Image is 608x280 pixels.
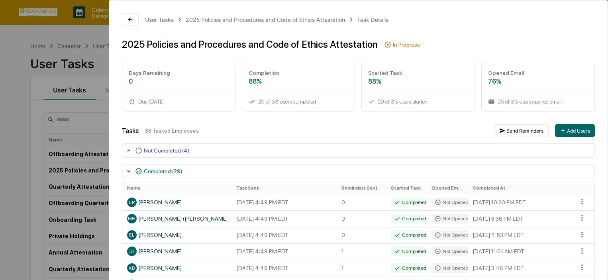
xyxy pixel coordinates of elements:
[144,168,182,174] div: Completed (29)
[186,16,345,23] div: 2025 Policies and Procedures and Code of Ethics Attestation
[468,260,573,276] td: [DATE] 3:46 PM EDT
[129,232,134,238] span: EL
[468,210,573,227] td: [DATE] 3:36 PM EDT
[431,214,472,223] div: Not Opened
[488,98,588,105] div: 25 of 33 users opened email
[129,200,135,205] span: EP
[386,182,427,194] th: Started Task
[129,78,229,85] div: 0
[368,78,468,85] div: 88%
[129,98,229,105] div: Due [DATE]
[144,147,189,154] div: Not Completed (4)
[231,194,337,210] td: [DATE] 4:49 PM EDT
[231,260,337,276] td: [DATE] 4:49 PM EDT
[337,194,386,210] td: 0
[391,214,430,223] div: Completed
[391,247,430,256] div: Completed
[127,214,227,223] div: [PERSON_NAME] ([PERSON_NAME])
[231,227,337,243] td: [DATE] 4:49 PM EDT
[128,216,135,221] span: MH
[249,98,349,105] div: 29 of 33 users completed
[368,98,468,105] div: 29 of 33 users started
[129,249,135,254] span: JT
[231,182,337,194] th: Task Sent
[468,194,573,210] td: [DATE] 10:20 PM EDT
[391,198,430,207] div: Completed
[468,227,573,243] td: [DATE] 4:53 PM EDT
[357,16,388,23] div: Task Details
[127,198,227,207] div: [PERSON_NAME]
[337,243,386,260] td: 1
[555,124,595,137] button: Add Users
[337,260,386,276] td: 1
[231,210,337,227] td: [DATE] 4:49 PM EDT
[249,70,349,76] div: Completion
[127,263,227,273] div: [PERSON_NAME]
[468,243,573,260] td: [DATE] 11:01 AM EDT
[145,127,488,134] div: 33 Tasked Employees
[431,198,472,207] div: Not Opened
[468,182,573,194] th: Completed At
[391,263,430,273] div: Completed
[122,182,231,194] th: Name
[583,254,604,275] iframe: Open customer support
[488,70,588,76] div: Opened Email
[122,39,378,50] div: 2025 Policies and Procedures and Code of Ethics Attestation
[337,182,386,194] th: Reminders Sent
[488,78,588,85] div: 76%
[393,41,420,48] div: In Progress
[337,210,386,227] td: 0
[431,263,472,273] div: Not Opened
[129,265,135,271] span: AB
[337,227,386,243] td: 0
[431,247,472,256] div: Not Opened
[391,230,430,240] div: Completed
[368,70,468,76] div: Started Task
[431,230,472,240] div: Not Opened
[494,124,549,137] button: Send Reminders
[145,16,174,23] div: User Tasks
[122,127,139,135] div: Tasks
[127,230,227,240] div: [PERSON_NAME]
[427,182,468,194] th: Opened Email
[127,247,227,256] div: [PERSON_NAME]
[231,243,337,260] td: [DATE] 4:49 PM EDT
[249,78,349,85] div: 88%
[129,70,229,76] div: Days Remaining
